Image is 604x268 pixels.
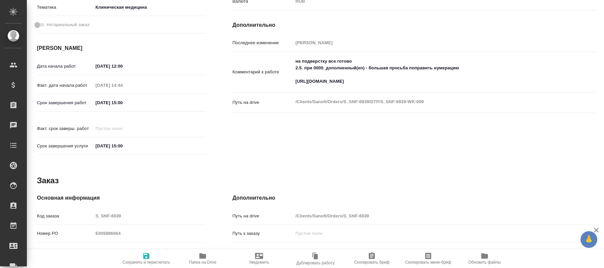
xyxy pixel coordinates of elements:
[344,249,400,268] button: Скопировать бриф
[233,69,293,75] p: Комментарий к работе
[468,260,501,265] span: Обновить файлы
[122,260,170,265] span: Сохранить и пересчитать
[37,143,93,149] p: Срок завершения услуги
[354,260,389,265] span: Скопировать бриф
[581,231,597,248] button: 🙏
[233,248,293,254] p: Проекты Smartcat
[93,246,206,256] input: Пустое поле
[93,124,152,133] input: Пустое поле
[37,4,93,11] p: Тематика
[233,21,597,29] h4: Дополнительно
[231,249,287,268] button: Уведомить
[293,96,566,108] textarea: /Clients/Sanofi/Orders/S_SNF-6939/DTP/S_SNF-6939-WK-009
[37,99,93,106] p: Срок завершения работ
[293,211,566,221] input: Пустое поле
[233,99,293,106] p: Путь на drive
[37,230,93,237] p: Номер РО
[249,260,269,265] span: Уведомить
[296,261,335,265] span: Дублировать работу
[583,232,595,247] span: 🙏
[189,260,216,265] span: Папка на Drive
[293,56,566,87] textarea: на подверстку все готово 2.5. при 0000_дополненный(en) - большая просьба поправить нумерацию [URL...
[93,228,206,238] input: Пустое поле
[293,38,566,48] input: Пустое поле
[37,125,93,132] p: Факт. срок заверш. работ
[37,194,206,202] h4: Основная информация
[93,80,152,90] input: Пустое поле
[37,63,93,70] p: Дата начала работ
[37,175,59,186] h2: Заказ
[287,249,344,268] button: Дублировать работу
[37,213,93,219] p: Код заказа
[93,98,152,108] input: ✎ Введи что-нибудь
[93,141,152,151] input: ✎ Введи что-нибудь
[118,249,174,268] button: Сохранить и пересчитать
[233,40,293,46] p: Последнее изменение
[400,249,456,268] button: Скопировать мини-бриф
[93,61,152,71] input: ✎ Введи что-нибудь
[47,21,89,28] span: Нотариальный заказ
[293,228,566,238] input: Пустое поле
[37,44,206,52] h4: [PERSON_NAME]
[93,2,206,13] div: Клиническая медицина
[37,82,93,89] p: Факт. дата начала работ
[233,230,293,237] p: Путь к заказу
[233,213,293,219] p: Путь на drive
[293,248,319,253] a: S_SNF-6939
[37,248,93,254] p: Вид услуги
[93,211,206,221] input: Пустое поле
[456,249,513,268] button: Обновить файлы
[233,194,597,202] h4: Дополнительно
[174,249,231,268] button: Папка на Drive
[405,260,451,265] span: Скопировать мини-бриф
